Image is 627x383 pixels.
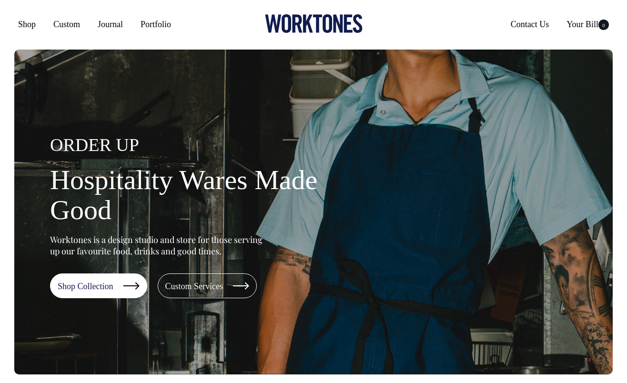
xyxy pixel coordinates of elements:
span: 0 [598,20,609,30]
a: Shop [14,16,40,33]
p: Worktones is a design studio and store for those serving up our favourite food, drinks and good t... [50,234,267,257]
h4: ORDER UP [50,135,355,155]
a: Contact Us [507,16,553,33]
a: Custom Services [158,273,257,298]
a: Journal [94,16,127,33]
a: Portfolio [137,16,175,33]
h1: Hospitality Wares Made Good [50,165,355,226]
a: Your Bill0 [563,16,613,33]
a: Custom [50,16,84,33]
a: Shop Collection [50,273,147,298]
